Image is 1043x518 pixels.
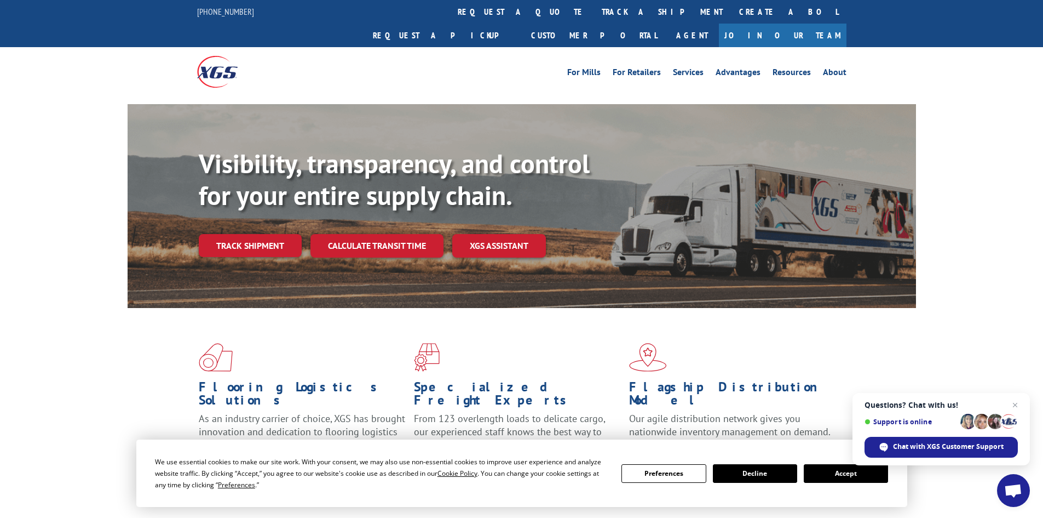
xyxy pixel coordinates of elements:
a: Request a pickup [365,24,523,47]
a: For Mills [567,68,601,80]
div: Cookie Consent Prompt [136,440,907,507]
div: We use essential cookies to make our site work. With your consent, we may also use non-essential ... [155,456,608,491]
span: Preferences [218,480,255,489]
button: Preferences [621,464,706,483]
span: Chat with XGS Customer Support [893,442,1004,452]
a: Advantages [716,68,760,80]
a: About [823,68,846,80]
img: xgs-icon-total-supply-chain-intelligence-red [199,343,233,372]
a: Customer Portal [523,24,665,47]
img: xgs-icon-focused-on-flooring-red [414,343,440,372]
div: Open chat [997,474,1030,507]
a: For Retailers [613,68,661,80]
a: [PHONE_NUMBER] [197,6,254,17]
a: Join Our Team [719,24,846,47]
button: Decline [713,464,797,483]
a: Services [673,68,704,80]
div: Chat with XGS Customer Support [865,437,1018,458]
h1: Flooring Logistics Solutions [199,380,406,412]
button: Accept [804,464,888,483]
span: As an industry carrier of choice, XGS has brought innovation and dedication to flooring logistics... [199,412,405,451]
span: Cookie Policy [437,469,477,478]
a: Track shipment [199,234,302,257]
a: Resources [773,68,811,80]
span: Our agile distribution network gives you nationwide inventory management on demand. [629,412,831,438]
h1: Specialized Freight Experts [414,380,621,412]
a: XGS ASSISTANT [452,234,546,258]
p: From 123 overlength loads to delicate cargo, our experienced staff knows the best way to move you... [414,412,621,461]
a: Agent [665,24,719,47]
b: Visibility, transparency, and control for your entire supply chain. [199,146,590,212]
img: xgs-icon-flagship-distribution-model-red [629,343,667,372]
span: Close chat [1009,399,1022,412]
a: Calculate transit time [310,234,443,258]
span: Questions? Chat with us! [865,401,1018,409]
span: Support is online [865,418,956,426]
h1: Flagship Distribution Model [629,380,836,412]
